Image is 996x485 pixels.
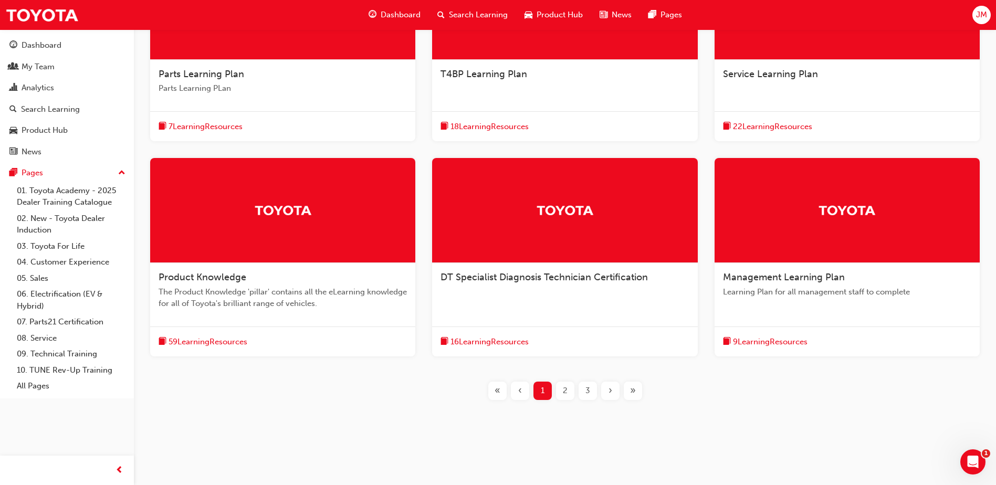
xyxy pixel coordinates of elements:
span: « [495,385,500,397]
span: The Product Knowledge 'pillar' contains all the eLearning knowledge for all of Toyota's brilliant... [159,286,407,310]
button: DashboardMy TeamAnalyticsSearch LearningProduct HubNews [4,34,130,163]
a: 01. Toyota Academy - 2025 Dealer Training Catalogue [13,183,130,210]
span: guage-icon [369,8,376,22]
span: prev-icon [116,464,123,477]
a: news-iconNews [591,4,640,26]
a: My Team [4,57,130,77]
div: Search Learning [21,103,80,115]
a: 04. Customer Experience [13,254,130,270]
a: 03. Toyota For Life [13,238,130,255]
a: TrakDT Specialist Diagnosis Technician Certificationbook-icon16LearningResources [432,158,697,356]
button: First page [486,382,509,400]
span: pages-icon [648,8,656,22]
button: Pages [4,163,130,183]
div: Analytics [22,82,54,94]
a: Search Learning [4,100,130,119]
iframe: Intercom live chat [960,449,985,475]
span: 1 [541,385,544,397]
span: 7 Learning Resources [169,121,243,133]
span: JM [976,9,987,21]
span: book-icon [723,335,731,349]
button: Last page [622,382,644,400]
span: up-icon [118,166,125,180]
button: Previous page [509,382,531,400]
button: book-icon16LearningResources [441,335,529,349]
button: JM [972,6,991,24]
div: News [22,146,41,158]
span: guage-icon [9,41,17,50]
a: 09. Technical Training [13,346,130,362]
span: 3 [585,385,590,397]
a: 02. New - Toyota Dealer Induction [13,210,130,238]
span: search-icon [9,105,17,114]
a: guage-iconDashboard [360,4,429,26]
button: book-icon18LearningResources [441,120,529,133]
span: Search Learning [449,9,508,21]
span: book-icon [159,335,166,349]
span: T4BP Learning Plan [441,68,527,80]
a: News [4,142,130,162]
span: car-icon [9,126,17,135]
a: pages-iconPages [640,4,690,26]
span: ‹ [518,385,522,397]
a: 05. Sales [13,270,130,287]
a: 07. Parts21 Certification [13,314,130,330]
span: › [609,385,612,397]
span: Dashboard [381,9,421,21]
span: 9 Learning Resources [733,336,808,348]
span: 16 Learning Resources [450,336,529,348]
a: TrakManagement Learning PlanLearning Plan for all management staff to completebook-icon9LearningR... [715,158,980,356]
span: news-icon [600,8,607,22]
span: chart-icon [9,83,17,93]
button: Page 2 [554,382,576,400]
span: Product Hub [537,9,583,21]
div: Product Hub [22,124,68,136]
span: » [630,385,636,397]
span: Parts Learning PLan [159,82,407,94]
img: Trak [254,201,312,219]
a: 06. Electrification (EV & Hybrid) [13,286,130,314]
img: Trak [536,201,594,219]
span: 1 [982,449,990,458]
a: All Pages [13,378,130,394]
span: Service Learning Plan [723,68,818,80]
button: Page 1 [531,382,554,400]
img: Trak [818,201,876,219]
button: book-icon59LearningResources [159,335,247,349]
a: Product Hub [4,121,130,140]
span: 18 Learning Resources [450,121,529,133]
span: search-icon [437,8,445,22]
span: Parts Learning Plan [159,68,244,80]
span: people-icon [9,62,17,72]
button: book-icon7LearningResources [159,120,243,133]
span: book-icon [159,120,166,133]
a: Analytics [4,78,130,98]
img: Trak [5,3,79,27]
a: search-iconSearch Learning [429,4,516,26]
a: TrakProduct KnowledgeThe Product Knowledge 'pillar' contains all the eLearning knowledge for all ... [150,158,415,356]
button: book-icon22LearningResources [723,120,812,133]
span: Pages [660,9,682,21]
div: My Team [22,61,55,73]
span: Product Knowledge [159,271,246,283]
a: 10. TUNE Rev-Up Training [13,362,130,378]
a: car-iconProduct Hub [516,4,591,26]
span: News [612,9,632,21]
span: book-icon [723,120,731,133]
span: Management Learning Plan [723,271,845,283]
div: Pages [22,167,43,179]
span: book-icon [441,335,448,349]
span: 59 Learning Resources [169,336,247,348]
span: car-icon [525,8,532,22]
span: book-icon [441,120,448,133]
span: 2 [563,385,568,397]
button: Page 3 [576,382,599,400]
a: 08. Service [13,330,130,346]
a: Dashboard [4,36,130,55]
button: book-icon9LearningResources [723,335,808,349]
span: Learning Plan for all management staff to complete [723,286,971,298]
span: DT Specialist Diagnosis Technician Certification [441,271,648,283]
span: news-icon [9,147,17,157]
